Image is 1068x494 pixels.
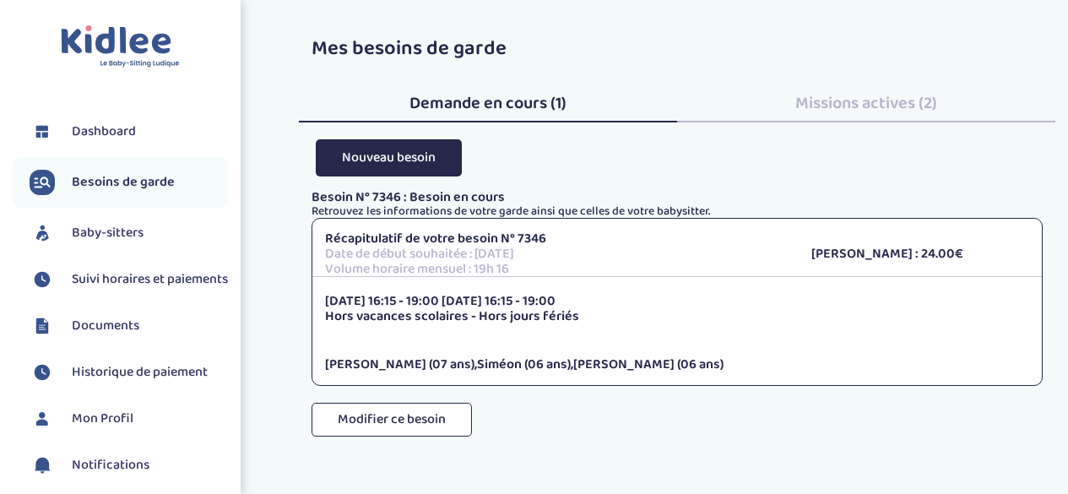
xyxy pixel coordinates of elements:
span: Mon Profil [72,409,133,429]
a: Mon Profil [30,406,228,432]
img: logo.svg [61,25,180,68]
a: Documents [30,313,228,339]
span: Besoins de garde [72,172,175,193]
a: Modifier ce besoin [312,419,472,452]
span: Suivi horaires et paiements [72,269,228,290]
span: Notifications [72,455,149,475]
p: Date de début souhaitée : [DATE] [325,247,786,262]
img: besoin.svg [30,170,55,195]
a: Besoins de garde [30,170,228,195]
span: [PERSON_NAME] (06 ans) [573,354,724,375]
img: profil.svg [30,406,55,432]
img: suivihoraire.svg [30,267,55,292]
p: Volume horaire mensuel : 19h 16 [325,262,786,277]
span: Documents [72,316,139,336]
p: [PERSON_NAME] : 24.00€ [811,247,1029,262]
span: Dashboard [72,122,136,142]
span: Mes besoins de garde [312,32,507,65]
button: Nouveau besoin [316,139,462,176]
p: Besoin N° 7346 : Besoin en cours [312,190,1043,205]
img: babysitters.svg [30,220,55,246]
p: Récapitulatif de votre besoin N° 7346 [325,231,786,247]
p: [DATE] 16:15 - 19:00 [DATE] 16:15 - 19:00 [325,294,1029,309]
p: Retrouvez les informations de votre garde ainsi que celles de votre babysitter. [312,205,1043,218]
a: Historique de paiement [30,360,228,385]
span: Siméon (06 ans) [477,354,571,375]
img: documents.svg [30,313,55,339]
a: Suivi horaires et paiements [30,267,228,292]
span: [PERSON_NAME] (07 ans) [325,354,474,375]
img: dashboard.svg [30,119,55,144]
button: Modifier ce besoin [312,403,472,437]
span: Demande en cours (1) [409,90,567,117]
p: Hors vacances scolaires - Hors jours fériés [325,309,1029,324]
p: , , [325,357,1029,372]
span: Historique de paiement [72,362,208,383]
a: Dashboard [30,119,228,144]
a: Baby-sitters [30,220,228,246]
span: Missions actives (2) [795,90,937,117]
a: Notifications [30,453,228,478]
img: suivihoraire.svg [30,360,55,385]
span: Baby-sitters [72,223,144,243]
img: notification.svg [30,453,55,478]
